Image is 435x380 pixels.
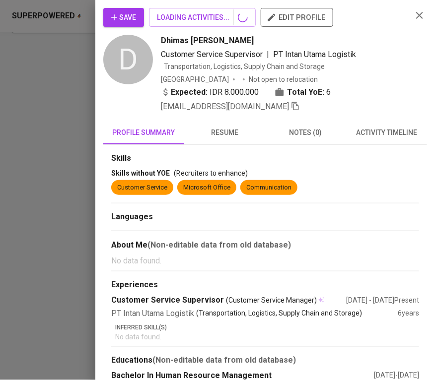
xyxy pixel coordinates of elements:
[117,183,167,192] div: Customer Service
[115,323,419,332] p: Inferred Skill(s)
[190,127,259,139] span: resume
[267,49,269,61] span: |
[269,11,325,24] span: edit profile
[111,169,170,177] span: Skills without YOE
[398,308,419,319] div: 6 years
[261,8,333,27] button: edit profile
[103,8,144,27] button: Save
[164,63,325,70] span: Transportation, Logistics, Supply Chain and Storage
[261,13,333,21] a: edit profile
[174,169,248,177] span: (Recruiters to enhance)
[147,240,291,250] b: (Non-editable data from old database)
[111,153,419,164] div: Skills
[183,183,230,192] div: Microsoft Office
[246,183,291,192] div: Communication
[152,356,296,365] b: (Non-editable data from old database)
[157,11,248,24] span: LOADING ACTIVITIES...
[161,35,254,47] span: Dhimas [PERSON_NAME]
[161,86,259,98] div: IDR 8.000.000
[374,372,419,380] span: [DATE] - [DATE]
[111,211,419,223] div: Languages
[161,74,229,84] div: [GEOGRAPHIC_DATA]
[103,35,153,84] div: D
[115,332,419,342] p: No data found.
[287,86,324,98] b: Total YoE:
[196,308,362,319] p: (Transportation, Logistics, Supply Chain and Storage)
[111,355,419,367] div: Educations
[109,127,178,139] span: profile summary
[273,50,356,59] span: PT Intan Utama Logistik
[249,74,318,84] p: Not open to relocation
[149,8,256,27] button: LOADING ACTIVITIES...
[111,255,419,267] p: No data found.
[111,295,346,306] div: Customer Service Supervisor
[111,308,398,319] div: PT Intan Utama Logistik
[111,239,419,251] div: About Me
[111,11,136,24] span: Save
[226,295,317,305] span: (Customer Service Manager)
[161,102,289,111] span: [EMAIL_ADDRESS][DOMAIN_NAME]
[352,127,421,139] span: activity timeline
[161,50,263,59] span: Customer Service Supervisor
[326,86,331,98] span: 6
[271,127,340,139] span: notes (0)
[171,86,208,98] b: Expected:
[346,295,419,305] div: [DATE] - [DATE] Present
[111,279,419,291] div: Experiences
